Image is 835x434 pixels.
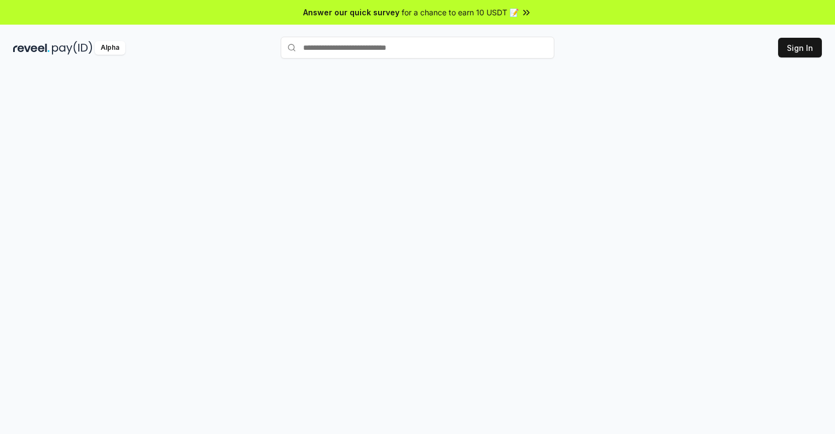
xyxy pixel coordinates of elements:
[13,41,50,55] img: reveel_dark
[95,41,125,55] div: Alpha
[402,7,519,18] span: for a chance to earn 10 USDT 📝
[52,41,92,55] img: pay_id
[303,7,399,18] span: Answer our quick survey
[778,38,822,57] button: Sign In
